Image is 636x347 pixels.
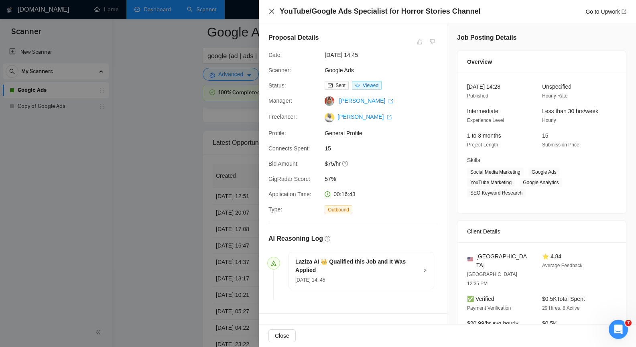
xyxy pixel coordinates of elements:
[467,93,488,99] span: Published
[457,33,516,43] h5: Job Posting Details
[325,191,330,197] span: clock-circle
[268,8,275,15] button: Close
[268,145,310,152] span: Connects Spent:
[467,256,473,262] img: 🇺🇸
[325,66,445,75] span: Google Ads
[325,51,445,59] span: [DATE] 14:45
[335,83,345,88] span: Sent
[625,320,632,326] span: 7
[467,132,501,139] span: 1 to 3 months
[339,97,393,104] a: [PERSON_NAME] export
[423,268,427,273] span: right
[268,160,299,167] span: Bid Amount:
[268,329,296,342] button: Close
[268,97,292,104] span: Manager:
[467,189,526,197] span: SEO Keyword Research
[280,6,481,16] h4: YouTube/Google Ads Specialist for Horror Stories Channel
[268,191,311,197] span: Application Time:
[542,320,557,327] span: $0.5K
[467,157,480,163] span: Skills
[295,277,325,283] span: [DATE] 14: 45
[325,159,445,168] span: $75/hr
[542,93,567,99] span: Hourly Rate
[325,144,445,153] span: 15
[268,8,275,14] span: close
[467,296,494,302] span: ✅ Verified
[337,114,392,120] a: [PERSON_NAME] export
[325,236,330,241] span: question-circle
[333,191,356,197] span: 00:16:43
[268,67,291,73] span: Scanner:
[542,108,598,114] span: Less than 30 hrs/week
[268,82,286,89] span: Status:
[467,272,517,286] span: [GEOGRAPHIC_DATA] 12:35 PM
[467,57,492,66] span: Overview
[542,132,549,139] span: 15
[268,52,282,58] span: Date:
[542,83,571,90] span: Unspecified
[542,118,556,123] span: Hourly
[467,142,498,148] span: Project Length
[467,168,524,177] span: Social Media Marketing
[328,83,333,88] span: mail
[609,320,628,339] iframe: Intercom live chat
[325,113,334,122] img: c1Jve4-8bI5f_gV8xTrQ4cdU2j0fYWBdk4ZuCBspGHH7KOCFYdG_I0DBs1_jCYNAP0
[520,178,562,187] span: Google Analytics
[295,258,418,274] h5: Laziza AI 👑 Qualified this Job and It Was Applied
[542,253,561,260] span: ⭐ 4.84
[542,305,579,311] span: 29 Hires, 8 Active
[476,252,529,270] span: [GEOGRAPHIC_DATA]
[387,115,392,120] span: export
[542,263,583,268] span: Average Feedback
[467,83,500,90] span: [DATE] 14:28
[355,83,360,88] span: eye
[275,331,289,340] span: Close
[342,160,349,167] span: question-circle
[388,99,393,103] span: export
[325,129,445,138] span: General Profile
[268,323,306,333] h5: Cover Letter
[268,206,282,213] span: Type:
[268,33,319,43] h5: Proposal Details
[268,130,286,136] span: Profile:
[268,234,323,244] h5: AI Reasoning Log
[467,178,515,187] span: YouTube Marketing
[363,83,378,88] span: Viewed
[467,108,498,114] span: Intermediate
[325,205,352,214] span: Outbound
[585,8,626,15] a: Go to Upworkexport
[467,118,504,123] span: Experience Level
[542,142,579,148] span: Submission Price
[622,9,626,14] span: export
[467,320,518,335] span: $20.99/hr avg hourly rate paid
[268,176,310,182] span: GigRadar Score:
[271,260,276,266] span: send
[467,305,511,311] span: Payment Verification
[325,175,445,183] span: 57%
[528,168,560,177] span: Google Ads
[542,296,585,302] span: $0.5K Total Spent
[467,221,616,242] div: Client Details
[268,114,297,120] span: Freelancer:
